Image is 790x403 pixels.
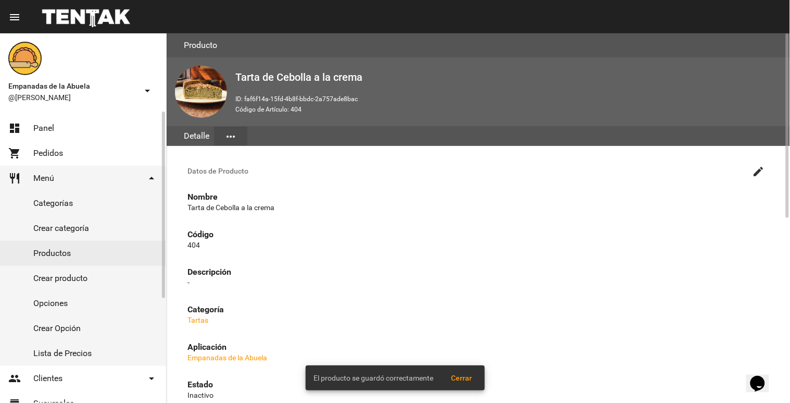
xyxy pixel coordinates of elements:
span: El producto se guardó correctamente [314,373,434,383]
a: Tartas [187,316,208,324]
mat-icon: more_horiz [224,130,237,143]
span: Empanadas de la Abuela [8,80,137,92]
button: Elegir sección [214,127,247,145]
mat-icon: create [753,165,765,178]
span: Menú [33,173,54,184]
mat-icon: restaurant [8,172,21,185]
strong: Aplicación [187,342,227,352]
mat-icon: people [8,372,21,385]
p: - [187,277,769,288]
div: Detalle [179,126,214,146]
span: Panel [33,123,54,133]
span: Cerrar [452,374,472,382]
mat-icon: arrow_drop_down [145,172,158,185]
span: @[PERSON_NAME] [8,92,137,103]
mat-icon: arrow_drop_down [141,84,154,97]
mat-icon: arrow_drop_down [145,372,158,385]
a: Empanadas de la Abuela [187,353,267,362]
span: Clientes [33,373,62,384]
strong: Nombre [187,192,218,202]
p: Inactivo [187,390,769,400]
img: f0136945-ed32-4f7c-91e3-a375bc4bb2c5.png [8,42,42,75]
span: Pedidos [33,148,63,158]
span: Datos de Producto [187,167,748,175]
img: 1b720009-5134-46a1-9fec-70ca0fed18b5.jpg [175,66,227,118]
h2: Tarta de Cebolla a la crema [235,69,782,86]
p: Tarta de Cebolla a la crema [187,202,769,213]
button: Cerrar [443,369,481,387]
mat-icon: shopping_cart [8,147,21,160]
mat-icon: menu [8,11,21,23]
strong: Descripción [187,267,231,277]
iframe: chat widget [746,361,780,393]
h3: Producto [184,38,217,53]
mat-icon: dashboard [8,122,21,135]
strong: Categoría [187,304,224,314]
p: ID: faf6f14a-15fd-4b8f-bbdc-2a757ade8bac [235,94,782,104]
p: 404 [187,240,769,250]
strong: Estado [187,380,213,389]
p: Código de Artículo: 404 [235,104,782,115]
strong: Código [187,229,214,239]
button: Editar [748,161,769,181]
